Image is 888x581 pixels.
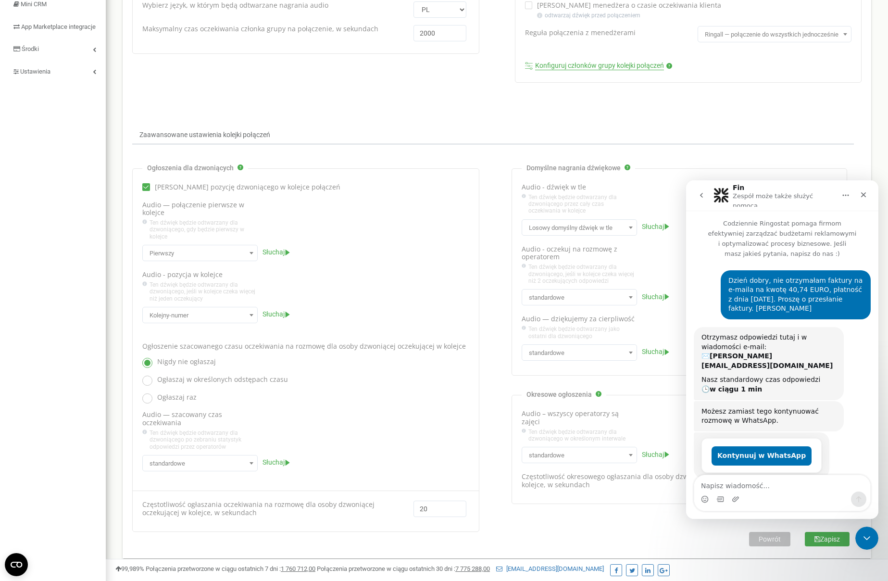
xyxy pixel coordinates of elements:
label: Reguła połączenia z menedżerami [525,29,698,37]
label: Częstotliwość okresowego ogłaszania dla osoby dzwoniącej oczekującej w kolejce, w sekundach [522,473,774,489]
span: Słuchaj [263,310,285,318]
span: Ten dźwięk będzie odtwarzany dla dzwoniącego po zebraniu statystyk odpowiedzi przez operatorów [150,429,258,450]
a: Słuchaj [642,348,670,356]
span: App Marketplace integracje [21,23,96,30]
a: Słuchaj [263,248,291,256]
a: Słuchaj [642,223,670,231]
span: Połączenia przetworzone w ciągu ostatnich 7 dni : [146,565,315,572]
p: Okresowe ogłoszenia [526,391,592,399]
span: standardowe [525,346,634,360]
button: Open CMP widget [5,553,28,576]
span: Ten dźwięk będzie odtwarzany dla dzwoniącego w określonym interwale [528,429,637,442]
a: Słuchaj [642,293,670,301]
label: Wybierz język, w którym będą odtwarzane nagrania audio [142,1,404,10]
button: Powrót [749,532,790,546]
a: Słuchaj [642,451,670,459]
p: Ogłoszenia dla dzwoniących [147,164,234,172]
label: Maksymalny czas oczekiwania członka grupy na połączenie, w sekundach [142,25,404,33]
p: Zaawansowane ustawienia kolejki połączeń [139,131,847,139]
span: Ringall — połączenie do wszystkich jednocześnie [701,28,848,41]
span: Kolejny-numer [146,309,254,322]
span: Ten dźwięk będzie odtwarzany dla dzwoniącego, gdy będzie pierwszy w kolejce [150,219,258,240]
a: Słuchaj [263,310,291,318]
label: Audio – wszyscy operatorzy są zajęci [522,410,637,426]
span: Losowy domyślny dźwięk w tle [522,219,637,236]
span: Ustawienia [20,68,50,75]
a: [EMAIL_ADDRESS][DOMAIN_NAME] [496,565,604,572]
span: standardowe [522,344,637,361]
span: standardowe [525,449,634,462]
label: Audio — szacowany czas oczekiwania [142,411,258,427]
label: Audio — dziękujemy za cierpliwość [522,315,637,323]
span: 99,989% [115,565,144,572]
p: Domyślne nagrania dźwiękowe [526,164,621,172]
label: Audio - pozycja w kolejce [142,271,258,279]
label: Audio - dźwięk w tle [522,183,637,191]
span: Słuchaj [263,458,285,467]
a: Słuchaj [263,458,291,467]
span: Losowy domyślny dźwięk w tle [525,221,634,235]
span: Ringall — połączenie do wszystkich jednocześnie [698,26,851,42]
label: Ogłaszaj raz [152,393,414,402]
iframe: Intercom live chat [686,180,878,519]
span: standardowe [142,455,258,471]
span: Ten dźwięk będzie odtwarzany dla dzwoniącego przez cały czas oczekiwania w kolejce [528,194,637,215]
span: Słuchaj [642,348,664,356]
label: Audio - oczekuj na rozmowę z operatorem [522,245,637,262]
span: Ten dźwięk będzie odtwarzany jako ostatni dla dzwoniącego [528,326,637,340]
span: Pierwszy [146,247,254,260]
span: Połączenia przetworzone w ciągu ostatnich 30 dni : [317,565,490,572]
label: [PERSON_NAME] menedżera o czasie oczekiwania klienta [537,1,788,10]
u: 7 775 288,00 [455,565,490,572]
label: Ogłaszaj w określonych odstępach czasu [152,376,414,384]
span: Ten dźwięk będzie odtwarzany dla dzwoniącego, jeśli w kolejce czeka więcej niż jeden oczekujący [150,281,258,302]
span: Słuchaj [642,451,664,459]
a: Konfiguruj członków grupy kolejki połączeń [535,62,664,70]
span: Słuchaj [642,293,664,301]
label: Nigdy nie ogłaszaj [152,358,414,366]
span: standardowe [522,289,637,305]
button: Zapisz [805,532,850,546]
span: standardowe [525,291,634,304]
span: Mini CRM [21,0,47,8]
span: Kolejny-numer [142,307,258,323]
span: Ten dźwięk będzie odtwarzany dla dzwoniącego, jeśli w kolejce czeka więcej niż 2 oczekujących odp... [528,264,637,284]
label: Ogłoszenie szacowanego czasu oczekiwania na rozmowę dla osoby dzwoniącej oczekującej w kolejce [142,342,469,351]
span: standardowe [522,447,637,463]
span: Środki [22,45,39,52]
label: [PERSON_NAME] pozycję dzwoniącego w kolejce połączeń [155,183,469,191]
span: Słuchaj [642,223,664,231]
label: Audio — połączenie pierwsze w kolejce [142,201,258,217]
p: odtwarzaj dźwięk przed połączeniem [537,12,851,19]
span: standardowe [146,457,254,470]
span: Pierwszy [142,245,258,261]
label: Częstotliwość ogłaszania oczekiwania na rozmowę dla osoby dzwoniącej oczekującej w kolejce, w sek... [142,501,404,517]
span: Słuchaj [263,248,285,256]
u: 1 760 712,00 [281,565,315,572]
